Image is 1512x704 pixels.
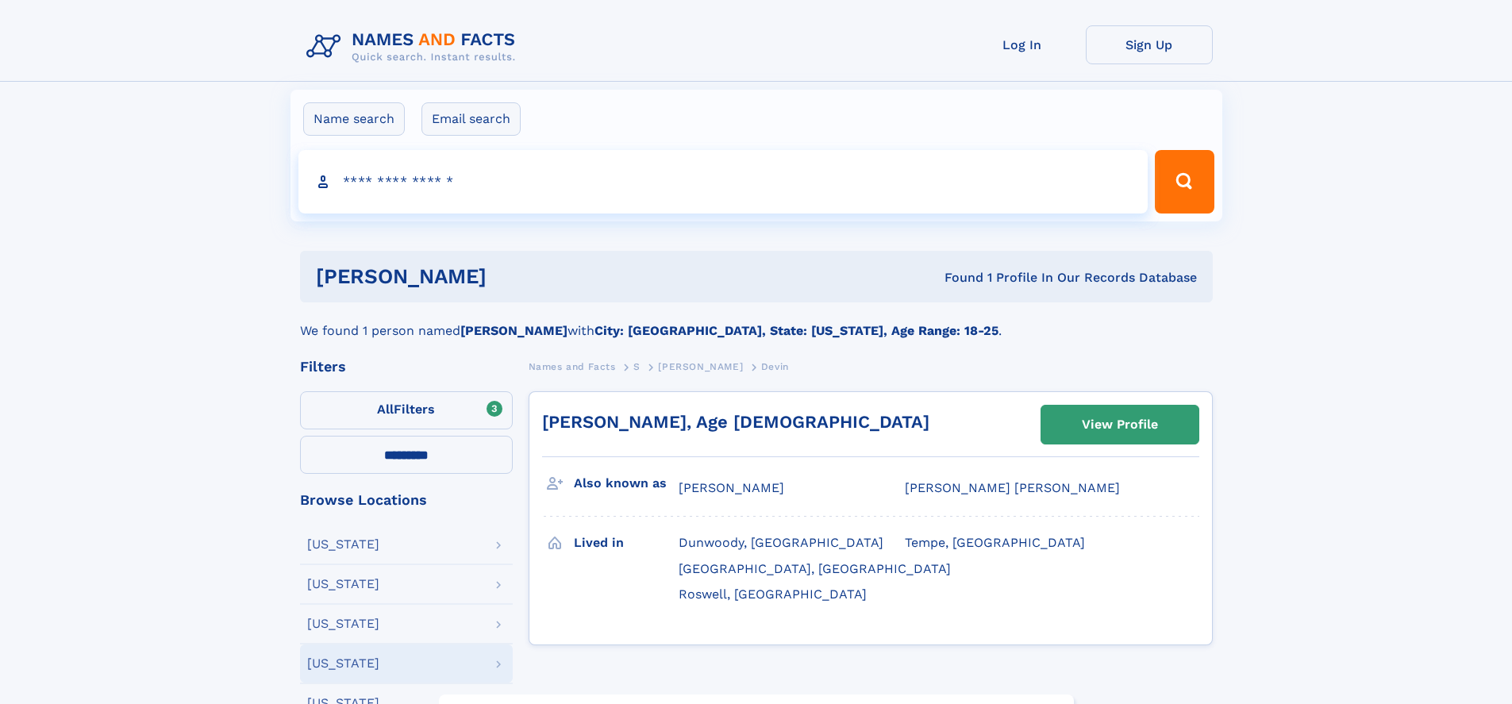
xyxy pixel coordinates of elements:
[679,561,951,576] span: [GEOGRAPHIC_DATA], [GEOGRAPHIC_DATA]
[307,578,379,591] div: [US_STATE]
[679,535,883,550] span: Dunwoody, [GEOGRAPHIC_DATA]
[1041,406,1198,444] a: View Profile
[307,657,379,670] div: [US_STATE]
[377,402,394,417] span: All
[1082,406,1158,443] div: View Profile
[300,25,529,68] img: Logo Names and Facts
[303,102,405,136] label: Name search
[542,412,929,432] a: [PERSON_NAME], Age [DEMOGRAPHIC_DATA]
[633,356,641,376] a: S
[460,323,567,338] b: [PERSON_NAME]
[633,361,641,372] span: S
[300,493,513,507] div: Browse Locations
[658,361,743,372] span: [PERSON_NAME]
[959,25,1086,64] a: Log In
[679,587,867,602] span: Roswell, [GEOGRAPHIC_DATA]
[761,361,789,372] span: Devin
[300,360,513,374] div: Filters
[421,102,521,136] label: Email search
[300,302,1213,340] div: We found 1 person named with .
[574,470,679,497] h3: Also known as
[715,269,1197,287] div: Found 1 Profile In Our Records Database
[1086,25,1213,64] a: Sign Up
[307,617,379,630] div: [US_STATE]
[529,356,616,376] a: Names and Facts
[658,356,743,376] a: [PERSON_NAME]
[298,150,1148,214] input: search input
[905,535,1085,550] span: Tempe, [GEOGRAPHIC_DATA]
[594,323,998,338] b: City: [GEOGRAPHIC_DATA], State: [US_STATE], Age Range: 18-25
[905,480,1120,495] span: [PERSON_NAME] [PERSON_NAME]
[574,529,679,556] h3: Lived in
[316,267,716,287] h1: [PERSON_NAME]
[1155,150,1214,214] button: Search Button
[307,538,379,551] div: [US_STATE]
[679,480,784,495] span: [PERSON_NAME]
[300,391,513,429] label: Filters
